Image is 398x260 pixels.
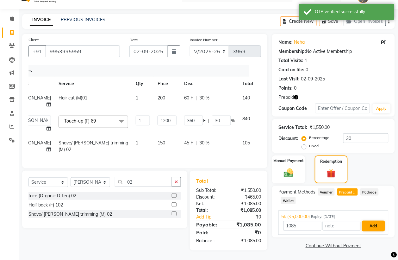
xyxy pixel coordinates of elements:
div: ₹1,085.00 [229,221,266,228]
span: 840 [242,116,250,122]
input: Enter Offer / Coupon Code [315,104,370,113]
div: No Active Membership [278,48,389,55]
input: Amount [283,221,321,231]
button: +91 [28,45,46,57]
span: Package [360,188,379,196]
input: note [323,221,361,231]
span: 150 [158,140,165,146]
span: Total [196,178,211,184]
img: _cash.svg [281,168,296,178]
div: Net: [191,200,229,207]
div: Coupon Code [278,105,315,112]
span: Shave/ [PERSON_NAME] trimming (M) 02 [59,140,128,152]
div: Paid: [191,229,229,236]
div: Shave/ [PERSON_NAME] trimming (M) 02 [28,211,112,218]
button: Create New [280,16,317,26]
span: [PERSON_NAME] [16,140,51,146]
div: Total Visits: [278,57,303,64]
input: Search or Scan [115,177,172,187]
div: face (Organic D-ten) 02 [28,193,76,199]
a: x [96,118,99,124]
button: Save [319,16,341,26]
span: 45 F [184,140,193,146]
a: Neha [294,39,305,46]
div: ₹1,085.00 [229,238,266,244]
span: | [208,117,209,124]
div: Total: [191,207,229,214]
div: ₹1,085.00 [229,200,266,207]
span: [PERSON_NAME] [16,95,51,101]
label: Redemption [320,159,342,164]
div: 02-09-2025 [301,76,325,82]
div: Last Visit: [278,76,300,82]
div: Membership: [278,48,306,55]
div: Discount: [278,135,298,142]
div: Discount: [191,194,229,200]
span: 200 [158,95,165,101]
span: Voucher [318,188,335,196]
button: Open Invoices [344,16,386,26]
input: Search by Name/Mobile/Email/Code [46,45,120,57]
div: 1 [305,57,307,64]
th: Disc [180,77,239,91]
div: Points: [278,85,293,92]
button: Apply [373,104,391,113]
span: 105 [242,140,250,146]
label: Invoice Number [190,37,217,43]
div: ₹1,550.00 [310,124,330,131]
label: Manual Payment [274,158,304,164]
a: INVOICE [30,14,53,26]
span: % [231,117,235,124]
div: Name: [278,39,293,46]
span: 140 [242,95,250,101]
div: Half back (F) 102 [28,202,63,208]
div: 0 [306,67,308,73]
div: ₹465.00 [229,194,266,200]
div: OTP verified successfully. [315,9,389,15]
span: 5k (₹5,000.00) [281,213,310,220]
th: Price [154,77,180,91]
span: 1 [136,95,138,101]
a: Add Tip [191,214,235,220]
span: Touch-up (F) 69 [64,118,96,124]
th: Stylist [12,77,55,91]
a: Continue Without Payment [273,243,394,249]
span: 60 F [184,95,193,101]
span: 30 % [199,95,209,101]
div: ₹1,085.00 [229,207,266,214]
th: Total [239,77,257,91]
div: Payable: [191,221,229,228]
span: Prepaid [337,188,358,196]
span: | [196,95,197,101]
label: Percentage [309,135,329,141]
div: ₹1,550.00 [229,187,266,194]
a: PREVIOUS INVOICES [61,17,105,22]
img: _gift.svg [324,168,338,179]
th: Action [257,77,278,91]
div: Service Total: [278,124,307,131]
span: Prepaid [278,94,294,101]
label: Date [129,37,138,43]
div: 0 [294,85,296,92]
span: Hair cut (M)01 [59,95,87,101]
label: Client [28,37,39,43]
span: Expiry: [DATE] [311,214,335,219]
div: ₹0 [229,229,266,236]
span: F [203,117,206,124]
th: Service [55,77,132,91]
th: Qty [132,77,154,91]
span: 1 [352,191,356,195]
span: 30 % [199,140,209,146]
span: Wallet [281,197,296,204]
button: Add [362,221,385,231]
span: 1 [136,140,138,146]
span: Payment Methods [278,189,315,195]
div: Card on file: [278,67,304,73]
div: Services [12,65,249,77]
div: ₹0 [235,214,266,220]
div: Balance : [191,238,229,244]
label: Fixed [309,143,319,149]
div: Sub Total: [191,187,229,194]
span: | [196,140,197,146]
